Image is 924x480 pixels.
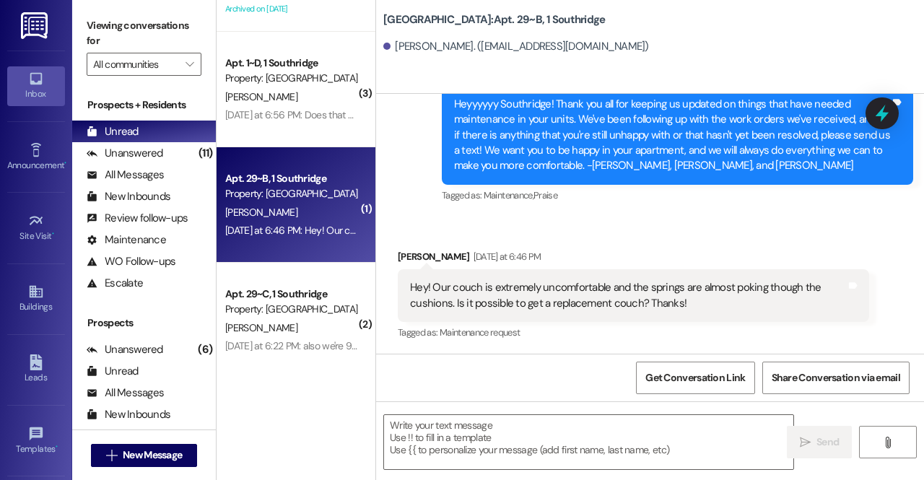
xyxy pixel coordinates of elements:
i:  [186,58,193,70]
button: New Message [91,444,198,467]
i:  [106,450,117,461]
span: • [52,229,54,239]
div: Apt. 29~C, 1 Southridge [225,287,359,302]
a: Site Visit • [7,209,65,248]
div: Heyyyyyy Southridge! Thank you all for keeping us updated on things that have needed maintenance ... [454,97,890,174]
span: • [64,158,66,168]
span: Praise [533,189,557,201]
div: New Inbounds [87,407,170,422]
div: Apt. 29~B, 1 Southridge [225,171,359,186]
img: ResiDesk Logo [21,12,51,39]
div: Unread [87,124,139,139]
span: [PERSON_NAME] [225,321,297,334]
button: Send [787,426,852,458]
input: All communities [93,53,178,76]
div: Escalate [87,276,143,291]
span: Maintenance , [484,189,533,201]
button: Get Conversation Link [636,362,754,394]
div: (6) [194,339,216,361]
b: [GEOGRAPHIC_DATA]: Apt. 29~B, 1 Southridge [383,12,605,27]
div: Hey! Our couch is extremely uncomfortable and the springs are almost poking though the cushions. ... [410,280,846,311]
i:  [800,437,811,448]
div: Tagged as: [442,185,913,206]
div: Property: [GEOGRAPHIC_DATA] [225,186,359,201]
span: New Message [123,448,182,463]
span: • [56,442,58,452]
button: Share Conversation via email [762,362,910,394]
div: Unanswered [87,342,163,357]
div: WO Follow-ups [87,254,175,269]
div: Apt. 1~D, 1 Southridge [225,56,359,71]
div: [DATE] at 6:56 PM: Does that UPA number work late at night? Got back home the other day and the g... [225,108,708,121]
a: Templates • [7,422,65,461]
span: Maintenance request [440,326,520,339]
a: Inbox [7,66,65,105]
span: Get Conversation Link [645,370,745,385]
div: Prospects [72,315,216,331]
div: All Messages [87,385,164,401]
div: Maintenance [87,232,166,248]
div: [DATE] at 6:46 PM [470,249,541,264]
div: Property: [GEOGRAPHIC_DATA] [225,71,359,86]
div: All Messages [87,167,164,183]
i:  [882,437,893,448]
div: Property: [GEOGRAPHIC_DATA] [225,302,359,317]
div: [PERSON_NAME]. ([EMAIL_ADDRESS][DOMAIN_NAME]) [383,39,649,54]
span: Share Conversation via email [772,370,900,385]
div: New Inbounds [87,189,170,204]
div: Prospects + Residents [72,97,216,113]
label: Viewing conversations for [87,14,201,53]
a: Buildings [7,279,65,318]
div: Review follow-ups [87,211,188,226]
div: Tagged as: [398,322,869,343]
div: (11) [195,142,216,165]
div: [PERSON_NAME] [398,249,869,269]
span: [PERSON_NAME] [225,206,297,219]
span: [PERSON_NAME] [225,90,297,103]
div: Unread [87,364,139,379]
span: Send [816,435,839,450]
div: Unanswered [87,146,163,161]
a: Leads [7,350,65,389]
